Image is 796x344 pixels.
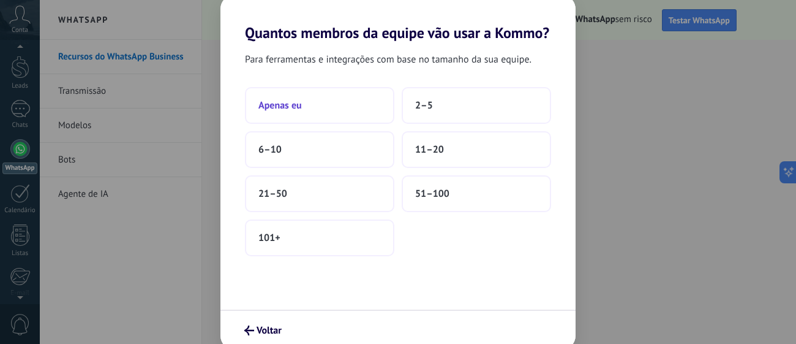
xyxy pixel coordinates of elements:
[245,220,394,256] button: 101+
[258,188,287,200] span: 21–50
[258,232,280,244] span: 101+
[258,99,302,112] span: Apenas eu
[402,87,551,124] button: 2–5
[415,99,433,112] span: 2–5
[245,52,531,67] span: Para ferramentas e integrações com base no tamanho da sua equipe.
[402,131,551,168] button: 11–20
[245,87,394,124] button: Apenas eu
[245,131,394,168] button: 6–10
[258,143,282,156] span: 6–10
[245,175,394,212] button: 21–50
[402,175,551,212] button: 51–100
[415,188,449,200] span: 51–100
[257,326,282,335] span: Voltar
[415,143,444,156] span: 11–20
[239,320,287,341] button: Voltar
